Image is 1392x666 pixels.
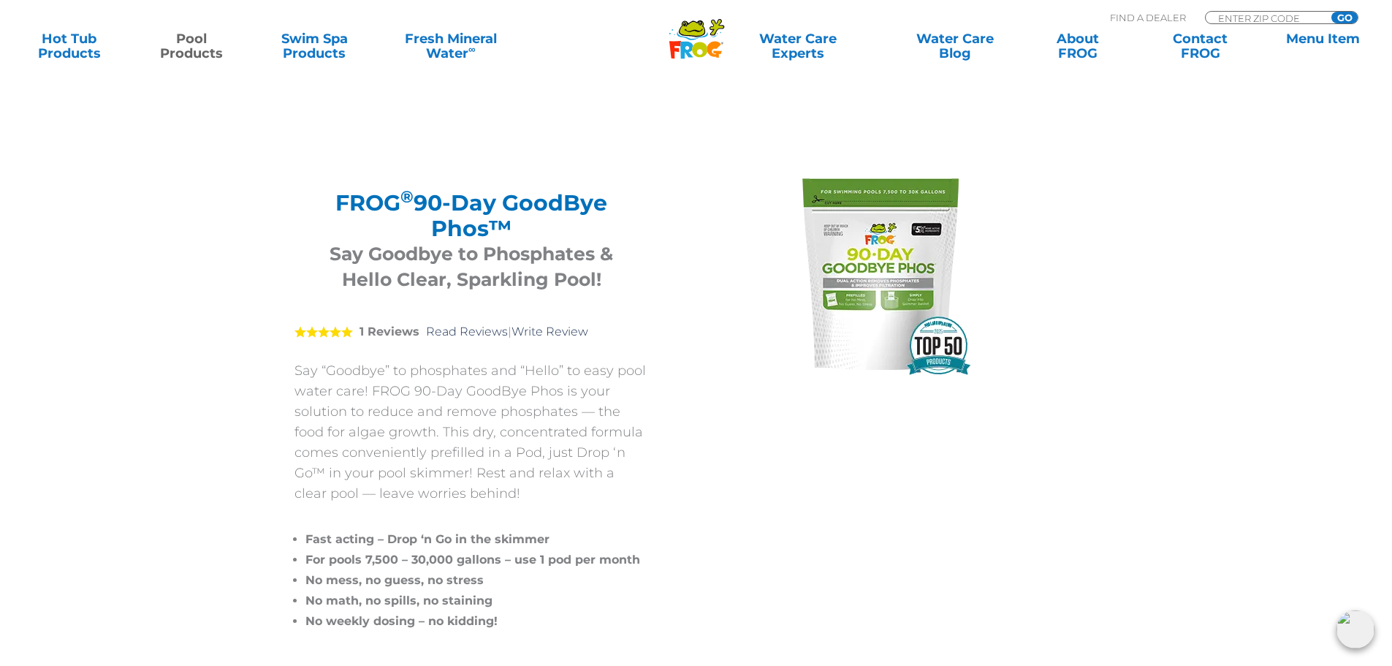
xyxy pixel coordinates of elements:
[305,550,649,570] li: For pools 7,500 – 30,000 gallons – use 1 pod per month
[137,31,246,61] a: PoolProducts
[305,573,484,587] span: No mess, no guess, no stress
[383,31,520,61] a: Fresh MineralWater∞
[294,303,649,360] div: |
[1146,31,1255,61] a: ContactFROG
[1336,610,1374,648] img: openIcon
[1269,31,1377,61] a: Menu Item
[360,325,419,338] strong: 1 Reviews
[260,31,369,61] a: Swim SpaProducts
[710,31,886,61] a: Water CareExperts
[313,190,631,241] h2: FROG 90-Day GoodBye Phos™
[294,326,353,338] span: 5
[1217,12,1315,24] input: Zip Code Form
[1023,31,1132,61] a: AboutFROG
[426,325,508,338] a: Read Reviews
[511,325,588,338] a: Write Review
[313,241,631,292] h3: Say Goodbye to Phosphates & Hello Clear, Sparkling Pool!
[305,614,498,628] span: No weekly dosing – no kidding!
[294,360,649,504] p: Say “Goodbye” to phosphates and “Hello” to easy pool water care! FROG 90-Day GoodBye Phos is your...
[305,529,649,550] li: Fast acting – Drop ‘n Go in the skimmer
[15,31,123,61] a: Hot TubProducts
[468,43,476,55] sup: ∞
[1110,11,1186,24] p: Find A Dealer
[305,594,492,608] span: No math, no spills, no staining
[900,31,1009,61] a: Water CareBlog
[1331,12,1358,23] input: GO
[400,186,414,207] sup: ®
